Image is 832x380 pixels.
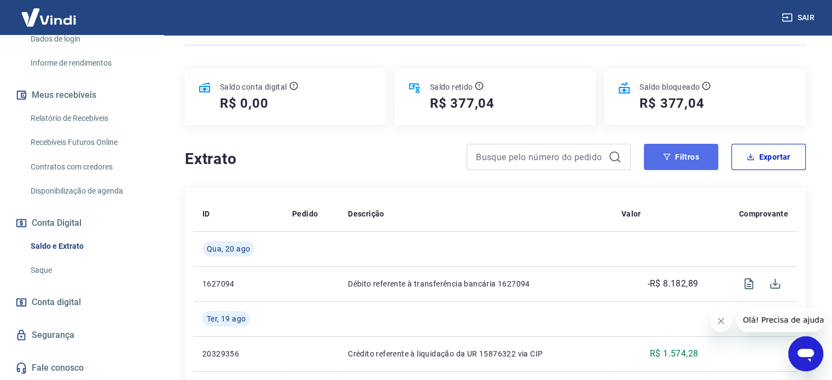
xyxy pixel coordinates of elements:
[26,131,150,154] a: Recebíveis Futuros Online
[202,208,210,219] p: ID
[348,348,604,359] p: Crédito referente à liquidação da UR 15876322 via CIP
[26,107,150,130] a: Relatório de Recebíveis
[710,310,732,332] iframe: Fechar mensagem
[650,347,698,360] p: R$ 1.574,28
[292,208,318,219] p: Pedido
[26,180,150,202] a: Disponibilização de agenda
[621,208,641,219] p: Valor
[13,290,150,314] a: Conta digital
[736,271,762,297] span: Visualizar
[430,81,473,92] p: Saldo retido
[207,243,250,254] span: Qua, 20 ago
[348,208,385,219] p: Descrição
[26,28,150,50] a: Dados de login
[207,313,246,324] span: Ter, 19 ago
[26,235,150,258] a: Saldo e Extrato
[736,308,823,332] iframe: Mensagem da empresa
[26,52,150,74] a: Informe de rendimentos
[7,8,92,16] span: Olá! Precisa de ajuda?
[26,156,150,178] a: Contratos com credores
[202,278,275,289] p: 1627094
[762,271,788,297] span: Download
[639,81,700,92] p: Saldo bloqueado
[13,323,150,347] a: Segurança
[739,208,788,219] p: Comprovante
[26,259,150,282] a: Saque
[788,336,823,371] iframe: Botão para abrir a janela de mensagens
[13,211,150,235] button: Conta Digital
[430,95,494,112] h5: R$ 377,04
[32,295,81,310] span: Conta digital
[13,1,84,34] img: Vindi
[13,83,150,107] button: Meus recebíveis
[348,278,604,289] p: Débito referente à transferência bancária 1627094
[647,277,698,290] p: -R$ 8.182,89
[731,144,806,170] button: Exportar
[185,148,453,170] h4: Extrato
[202,348,275,359] p: 20329356
[779,8,819,28] button: Sair
[220,81,287,92] p: Saldo conta digital
[476,149,604,165] input: Busque pelo número do pedido
[639,95,704,112] h5: R$ 377,04
[220,95,269,112] h5: R$ 0,00
[13,356,150,380] a: Fale conosco
[644,144,718,170] button: Filtros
